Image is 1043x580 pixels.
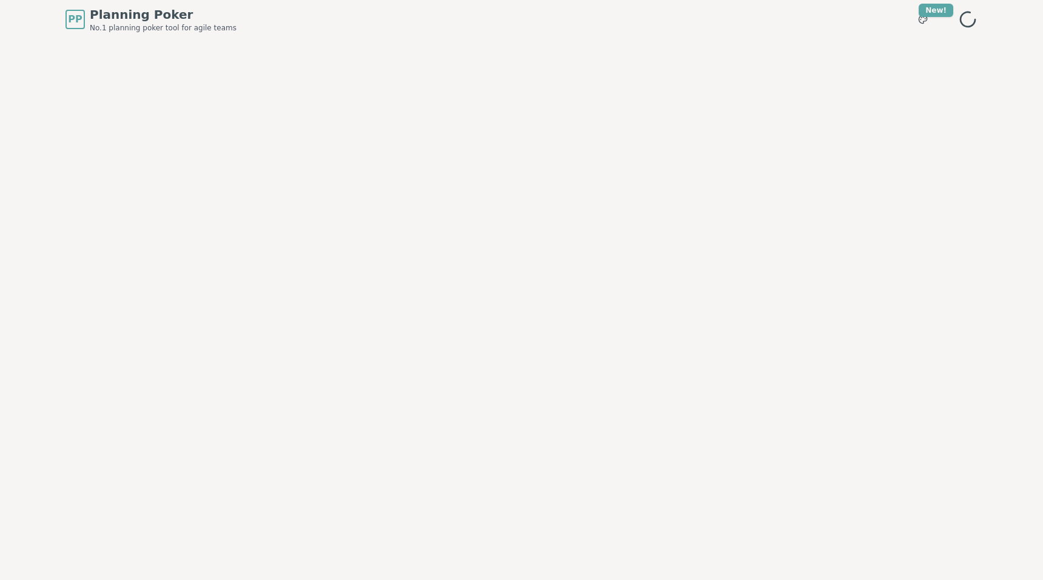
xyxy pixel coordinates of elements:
a: PPPlanning PokerNo.1 planning poker tool for agile teams [65,6,236,33]
button: New! [912,8,934,30]
span: PP [68,12,82,27]
div: New! [919,4,953,17]
span: No.1 planning poker tool for agile teams [90,23,236,33]
span: Planning Poker [90,6,236,23]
